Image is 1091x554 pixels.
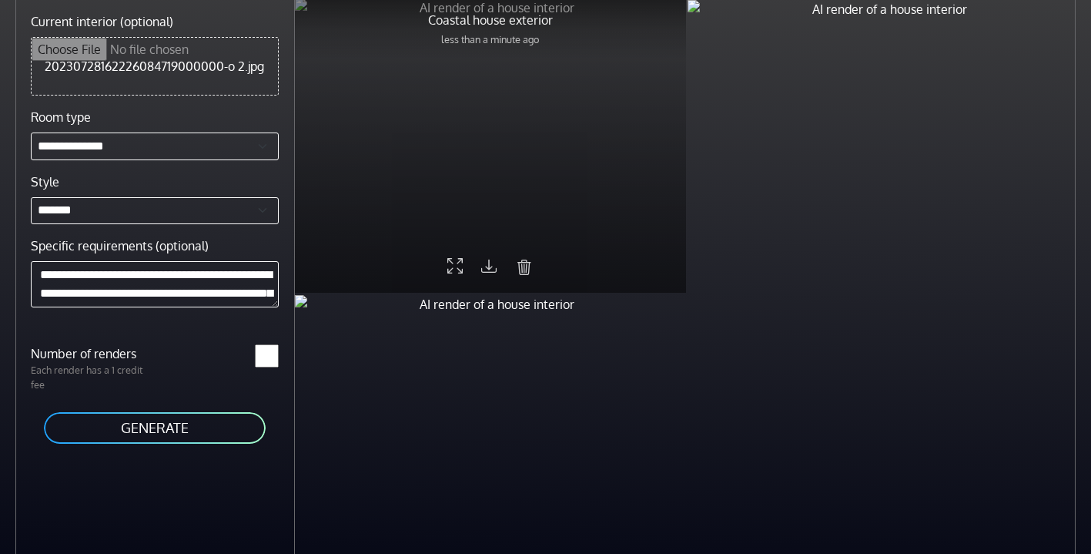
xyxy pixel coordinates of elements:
label: Style [31,173,59,191]
label: Specific requirements (optional) [31,237,209,255]
label: Current interior (optional) [31,12,173,31]
p: Coastal house exterior [428,11,553,29]
label: Number of renders [22,344,155,363]
button: GENERATE [42,411,267,445]
p: Each render has a 1 credit fee [22,363,155,392]
label: Room type [31,108,91,126]
p: less than a minute ago [428,32,553,47]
